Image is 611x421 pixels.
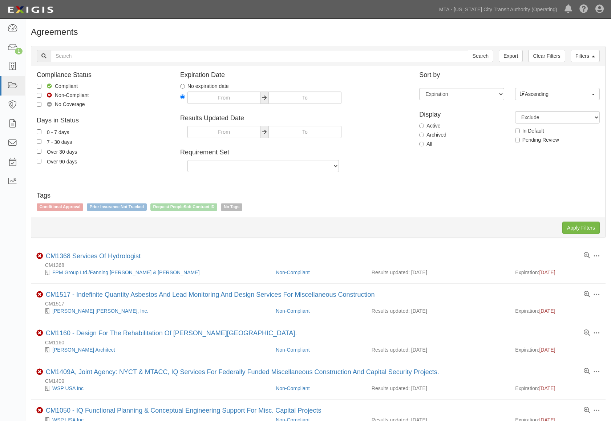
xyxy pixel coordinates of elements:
label: Non-Compliant [37,92,89,99]
span: Conditional Approval [37,203,83,211]
input: Search [468,50,493,62]
input: All [419,142,424,146]
div: CM1368 [36,262,606,269]
input: To [268,92,341,104]
div: Expiration: [515,385,600,392]
i: Non-Compliant [36,253,43,259]
div: CM1409 [36,377,606,385]
a: Non-Compliant [276,308,309,314]
a: MTA - [US_STATE] City Transit Authority (Operating) [436,2,561,17]
label: Pending Review [515,136,559,143]
div: WSP USA Inc [36,385,270,392]
div: CM1517 - Indefinite Quantity Asbestos And Lead Monitoring And Design Services For Miscellaneous C... [46,291,375,299]
div: 0 - 7 days [47,128,69,136]
a: [PERSON_NAME] [PERSON_NAME], Inc. [52,308,149,314]
div: Expiration: [515,307,600,315]
span: Request PeopleSoft Contract ID [150,203,218,211]
input: To [268,126,341,138]
input: Compliant [37,84,41,89]
span: [DATE] [539,270,555,275]
a: CM1368 Services Of Hydrologist [46,252,141,260]
div: CM1517 [36,300,606,307]
div: Results updated: [DATE] [372,385,505,392]
span: No Tags [221,203,242,211]
label: In Default [515,127,544,134]
div: Expiration: [515,269,600,276]
a: View results summary [584,252,590,259]
div: CM1409A, Joint Agency: NYCT & MTACC, IQ Services For Federally Funded Miscellaneous Construction ... [46,368,439,376]
input: In Default [515,129,520,133]
span: [DATE] [539,347,555,353]
i: Non-Compliant [36,330,43,336]
i: Help Center - Complianz [579,5,588,14]
button: Ascending [515,88,600,100]
div: Results updated: [DATE] [372,307,505,315]
input: Active [419,124,424,128]
span: Ascending [520,90,590,98]
a: Export [499,50,523,62]
input: 0 - 7 days [37,129,41,134]
a: Non-Compliant [276,347,309,353]
span: [DATE] [539,385,555,391]
input: Search [51,50,468,62]
input: No Coverage [37,102,41,107]
label: Compliant [37,82,78,90]
div: CM1160 [36,339,606,346]
input: Over 30 days [37,149,41,154]
div: CM1160 - Design For The Rehabilitation Of Myrtle-wyckoff Station Complex. [46,329,297,337]
div: CM1050 - IQ Functional Planning & Conceptual Engineering Support For Misc. Capital Projects [46,407,321,415]
h4: Expiration Date [180,72,408,79]
input: Non-Compliant [37,93,41,98]
input: Pending Review [515,138,520,142]
label: Active [419,122,440,129]
input: No expiration date [180,84,185,89]
a: Non-Compliant [276,270,309,275]
a: Clear Filters [528,50,565,62]
a: CM1517 - Indefinite Quantity Asbestos And Lead Monitoring And Design Services For Miscellaneous C... [46,291,375,298]
input: Over 90 days [37,159,41,163]
div: Parsons Brinckerhoff, Inc. [36,307,270,315]
h4: Compliance Status [37,72,169,79]
img: Logo [5,3,56,16]
i: Non-Compliant [36,291,43,298]
a: [PERSON_NAME] Architect [52,347,115,353]
a: View results summary [584,291,590,298]
label: Archived [419,131,446,138]
div: Over 30 days [47,147,77,155]
i: Non-Compliant [36,369,43,375]
div: Results updated: [DATE] [372,269,505,276]
input: From [187,126,260,138]
input: 7 - 30 days [37,139,41,144]
label: No expiration date [180,82,229,90]
h4: Tags [37,192,600,199]
input: Apply Filters [562,222,600,234]
div: Richard Dattner Architect [36,346,270,353]
h4: Requirement Set [180,149,408,156]
a: Filters [571,50,600,62]
a: CM1050 - IQ Functional Planning & Conceptual Engineering Support For Misc. Capital Projects [46,407,321,414]
h4: Days in Status [37,117,169,124]
a: View results summary [584,407,590,414]
h4: Results Updated Date [180,115,408,122]
a: FPM Group Ltd./Fanning [PERSON_NAME] & [PERSON_NAME] [52,270,199,275]
input: Archived [419,133,424,137]
label: All [419,140,432,147]
a: WSP USA Inc [52,385,84,391]
div: 7 - 30 days [47,138,72,146]
span: Prior Insurance Not Tracked [87,203,147,211]
h4: Sort by [419,72,600,79]
a: View results summary [584,368,590,375]
label: No Coverage [37,101,85,108]
div: FPM Group Ltd./Fanning Phillips & Molnar [36,269,270,276]
a: CM1409A, Joint Agency: NYCT & MTACC, IQ Services For Federally Funded Miscellaneous Construction ... [46,368,439,376]
input: From [187,92,260,104]
i: Non-Compliant [36,407,43,414]
a: Non-Compliant [276,385,309,391]
div: Expiration: [515,346,600,353]
div: Over 90 days [47,157,77,165]
div: Results updated: [DATE] [372,346,505,353]
span: [DATE] [539,308,555,314]
a: View results summary [584,330,590,336]
div: 1 [15,48,23,54]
